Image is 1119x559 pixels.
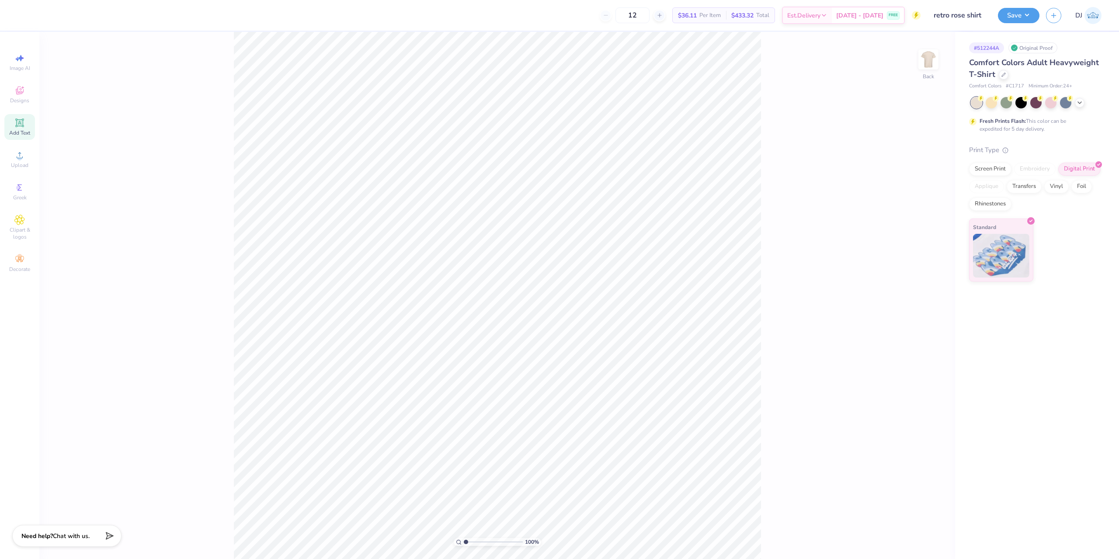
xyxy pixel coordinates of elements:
[969,163,1011,176] div: Screen Print
[615,7,650,23] input: – –
[1006,83,1024,90] span: # C1717
[1029,83,1072,90] span: Minimum Order: 24 +
[9,266,30,273] span: Decorate
[13,194,27,201] span: Greek
[731,11,754,20] span: $433.32
[980,117,1087,133] div: This color can be expedited for 5 day delivery.
[10,97,29,104] span: Designs
[998,8,1039,23] button: Save
[699,11,721,20] span: Per Item
[969,145,1102,155] div: Print Type
[969,198,1011,211] div: Rhinestones
[889,12,898,18] span: FREE
[969,83,1001,90] span: Comfort Colors
[923,73,934,80] div: Back
[973,222,996,232] span: Standard
[1007,180,1042,193] div: Transfers
[927,7,991,24] input: Untitled Design
[836,11,883,20] span: [DATE] - [DATE]
[53,532,90,540] span: Chat with us.
[10,65,30,72] span: Image AI
[787,11,820,20] span: Est. Delivery
[4,226,35,240] span: Clipart & logos
[1071,180,1092,193] div: Foil
[1044,180,1069,193] div: Vinyl
[1075,10,1082,21] span: DJ
[920,51,937,68] img: Back
[1008,42,1057,53] div: Original Proof
[980,118,1026,125] strong: Fresh Prints Flash:
[1075,7,1102,24] a: DJ
[973,234,1029,278] img: Standard
[969,180,1004,193] div: Applique
[969,57,1099,80] span: Comfort Colors Adult Heavyweight T-Shirt
[1014,163,1056,176] div: Embroidery
[678,11,697,20] span: $36.11
[11,162,28,169] span: Upload
[525,538,539,546] span: 100 %
[1084,7,1102,24] img: Danyl Jon Ferrer
[21,532,53,540] strong: Need help?
[969,42,1004,53] div: # 512244A
[9,129,30,136] span: Add Text
[756,11,769,20] span: Total
[1058,163,1101,176] div: Digital Print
